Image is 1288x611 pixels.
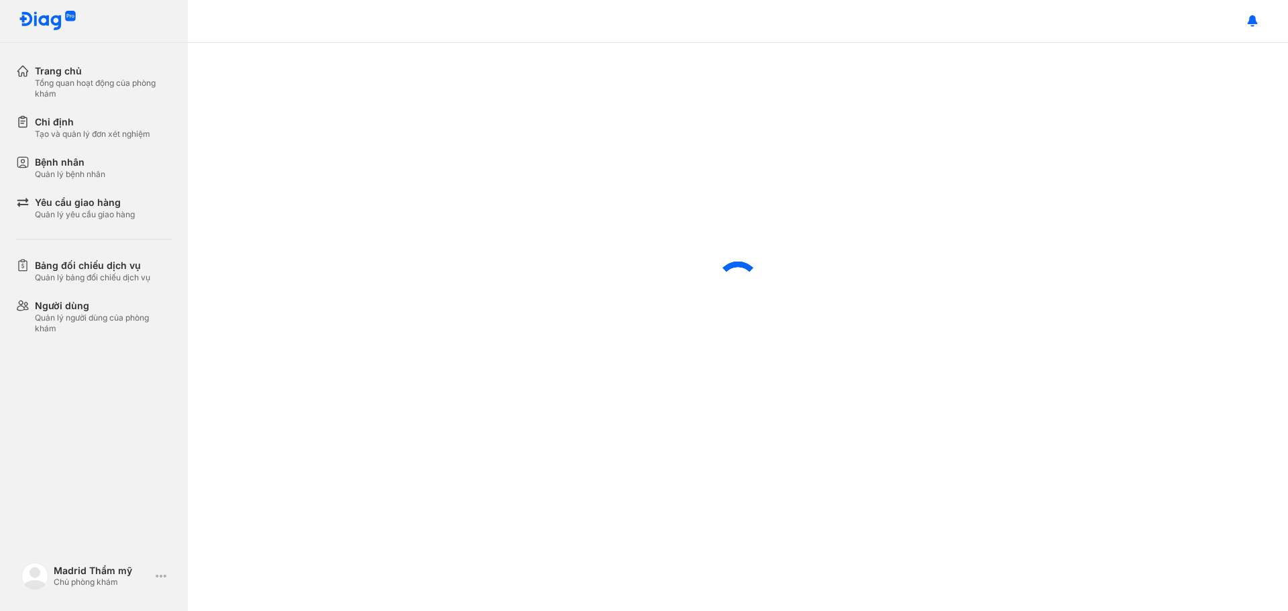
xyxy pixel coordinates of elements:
div: Quản lý người dùng của phòng khám [35,313,172,334]
div: Chủ phòng khám [54,577,150,588]
img: logo [19,11,76,32]
div: Yêu cầu giao hàng [35,196,135,209]
div: Chỉ định [35,115,150,129]
div: Quản lý bảng đối chiếu dịch vụ [35,272,150,283]
div: Tạo và quản lý đơn xét nghiệm [35,129,150,140]
div: Madrid Thẩm mỹ [54,565,150,577]
div: Quản lý yêu cầu giao hàng [35,209,135,220]
img: logo [21,563,48,590]
div: Quản lý bệnh nhân [35,169,105,180]
div: Tổng quan hoạt động của phòng khám [35,78,172,99]
div: Bệnh nhân [35,156,105,169]
div: Bảng đối chiếu dịch vụ [35,259,150,272]
div: Người dùng [35,299,172,313]
div: Trang chủ [35,64,172,78]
